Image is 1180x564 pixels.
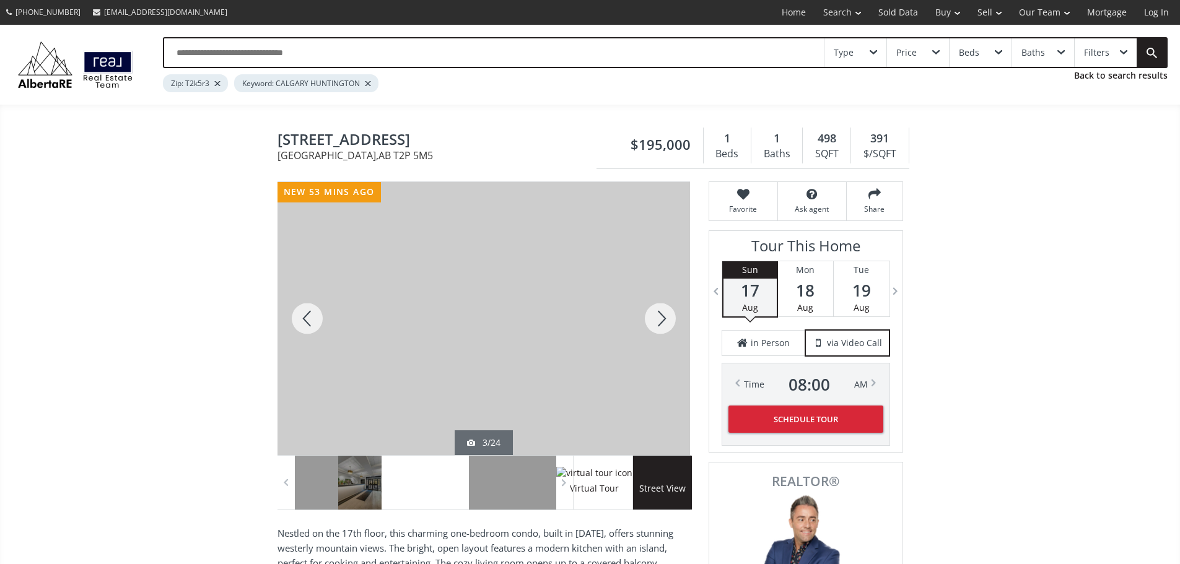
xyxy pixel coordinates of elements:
h3: Tour This Home [722,237,890,261]
div: 1 [758,131,796,147]
span: Share [853,204,896,214]
span: [PHONE_NUMBER] [15,7,81,17]
div: Baths [758,145,796,163]
div: new 53 mins ago [278,182,381,202]
span: Aug [854,302,870,313]
span: REALTOR® [723,475,889,488]
div: 1111 6 Avenue SW #1715 Calgary, AB T2P 5M5 - Photo 3 of 24 [278,182,690,455]
a: [EMAIL_ADDRESS][DOMAIN_NAME] [87,1,234,24]
div: 391 [857,131,902,147]
img: virtual tour icon [556,467,632,479]
div: Beds [710,145,745,163]
span: Aug [797,302,813,313]
span: Virtual Tour [556,482,632,496]
span: Aug [742,302,758,313]
button: Schedule Tour [728,406,883,433]
span: via Video Call [827,337,882,349]
div: SQFT [809,145,844,163]
div: Baths [1021,48,1045,57]
img: Logo [12,38,138,91]
div: Zip: T2k5r3 [163,74,228,92]
span: [GEOGRAPHIC_DATA] , AB T2P 5M5 [278,150,603,160]
span: 1111 6 Avenue SW #1715 [278,131,603,150]
span: 08 : 00 [789,376,830,393]
div: Mon [778,261,833,279]
span: Ask agent [784,204,840,214]
div: Tue [834,261,889,279]
span: $195,000 [631,135,691,154]
div: Sun [723,261,777,279]
div: 3/24 [467,436,500,449]
div: Filters [1084,48,1109,57]
div: Keyword: CALGARY HUNTINGTON [234,74,378,92]
div: Type [834,48,854,57]
span: Favorite [715,204,771,214]
span: Street View [633,482,692,496]
div: Time AM [744,376,868,393]
span: 498 [818,131,836,147]
span: 18 [778,282,833,299]
div: Price [896,48,917,57]
div: 1 [710,131,745,147]
a: Back to search results [1074,69,1168,82]
span: [EMAIL_ADDRESS][DOMAIN_NAME] [104,7,227,17]
div: Beds [959,48,979,57]
span: in Person [751,337,790,349]
span: 19 [834,282,889,299]
div: $/SQFT [857,145,902,163]
a: virtual tour iconVirtual Tour [556,456,633,510]
span: 17 [723,282,777,299]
